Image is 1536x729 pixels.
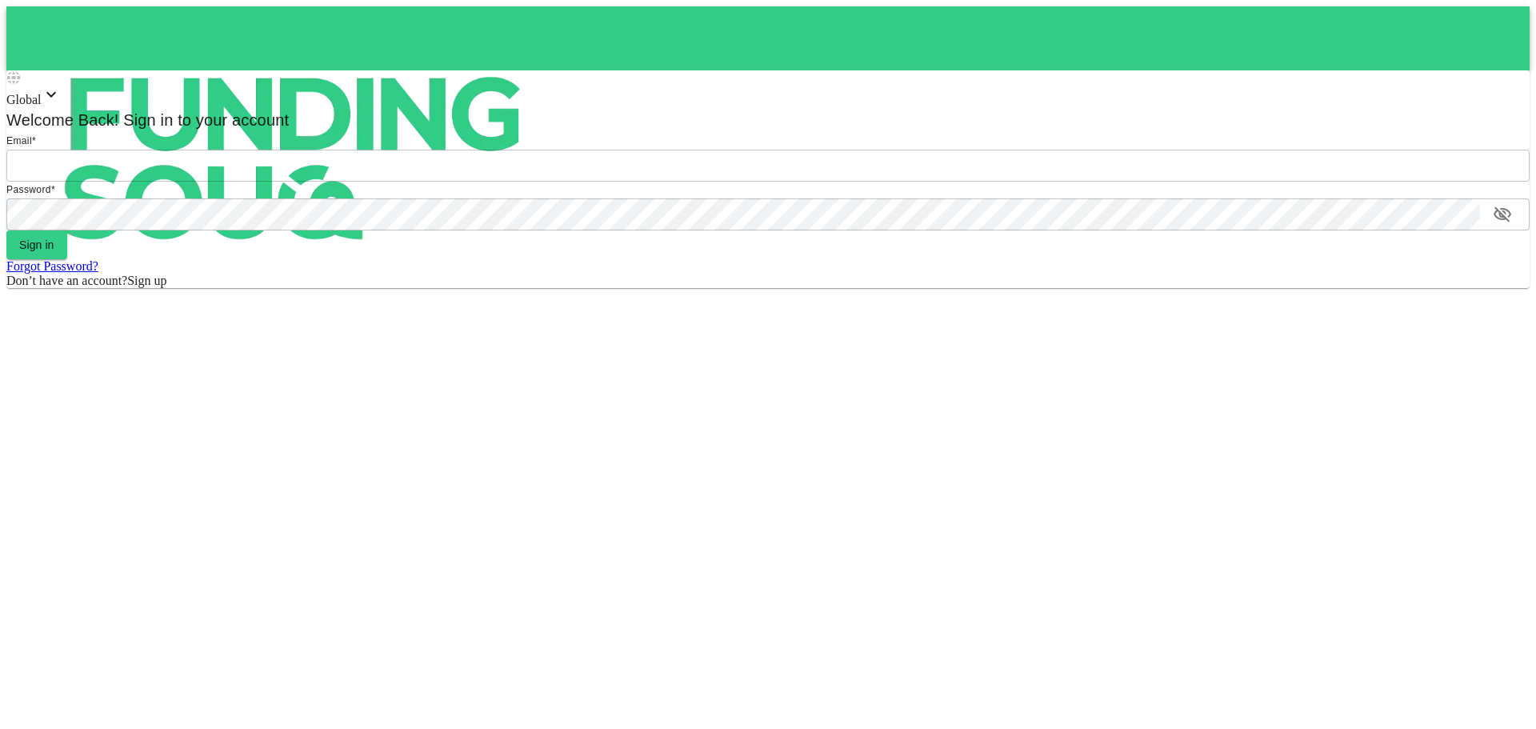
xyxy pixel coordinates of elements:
[6,184,51,195] span: Password
[6,6,582,310] img: logo
[6,150,1530,182] input: email
[127,274,166,287] span: Sign up
[6,85,1530,107] div: Global
[6,111,119,129] span: Welcome Back!
[119,111,290,129] span: Sign in to your account
[6,135,32,146] span: Email
[6,274,127,287] span: Don’t have an account?
[6,198,1480,230] input: password
[6,259,98,273] a: Forgot Password?
[6,230,67,259] button: Sign in
[6,6,1530,70] a: logo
